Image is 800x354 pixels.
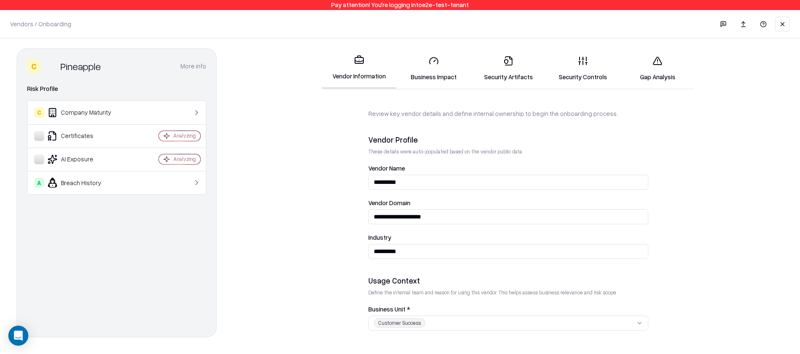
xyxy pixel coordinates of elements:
[368,165,648,171] label: Vendor Name
[34,154,134,164] div: AI Exposure
[322,48,396,89] a: Vendor Information
[368,276,648,286] div: Usage Context
[368,234,648,241] label: Industry
[34,131,134,141] div: Certificates
[374,318,425,328] div: Customer Success
[620,49,695,88] a: Gap Analysis
[34,178,44,188] div: A
[368,316,648,331] button: Customer Success
[396,49,471,88] a: Business Impact
[60,60,101,73] div: Pineapple
[173,156,196,163] div: Analyzing
[27,60,40,73] div: C
[34,108,44,118] div: C
[34,178,134,188] div: Breach History
[368,148,648,155] p: These details were auto-populated based on the vendor public data
[368,341,648,347] label: What type of service does the vendor provide? *
[27,84,206,94] div: Risk Profile
[180,59,206,74] button: More info
[368,109,648,118] p: Review key vendor details and define internal ownership to begin the onboarding process.
[44,60,57,73] img: Pineapple
[471,49,545,88] a: Security Artifacts
[368,289,648,296] p: Define the internal team and reason for using this vendor. This helps assess business relevance a...
[8,326,28,346] div: Open Intercom Messenger
[34,108,134,118] div: Company Maturity
[10,20,71,28] p: Vendors / Onboarding
[173,132,196,139] div: Analyzing
[368,200,648,206] label: Vendor Domain
[368,306,648,312] label: Business Unit *
[368,135,648,145] div: Vendor Profile
[546,49,620,88] a: Security Controls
